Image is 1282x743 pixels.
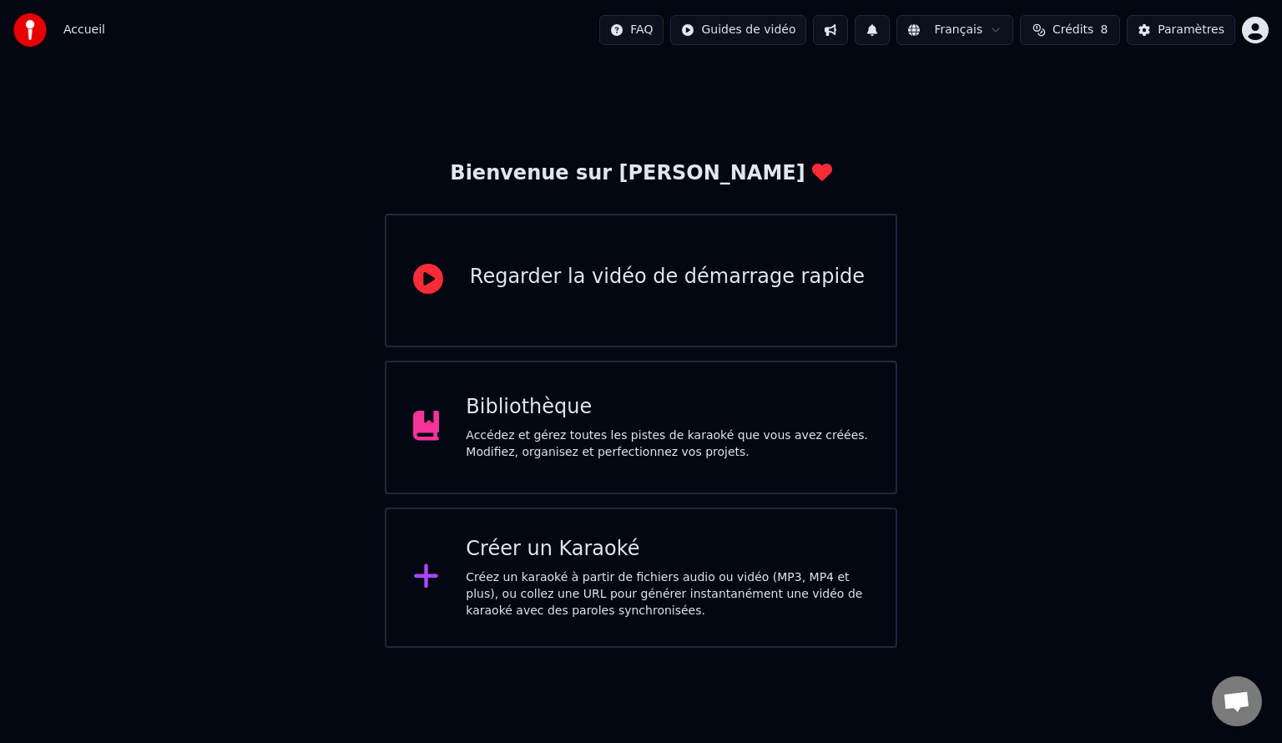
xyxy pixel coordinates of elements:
[1212,676,1262,726] div: Ouvrir le chat
[1127,15,1235,45] button: Paramètres
[1020,15,1120,45] button: Crédits8
[466,536,869,563] div: Créer un Karaoké
[63,22,105,38] nav: breadcrumb
[63,22,105,38] span: Accueil
[13,13,47,47] img: youka
[670,15,806,45] button: Guides de vidéo
[599,15,664,45] button: FAQ
[1100,22,1108,38] span: 8
[466,427,869,461] div: Accédez et gérez toutes les pistes de karaoké que vous avez créées. Modifiez, organisez et perfec...
[466,569,869,619] div: Créez un karaoké à partir de fichiers audio ou vidéo (MP3, MP4 et plus), ou collez une URL pour g...
[450,160,831,187] div: Bienvenue sur [PERSON_NAME]
[1052,22,1093,38] span: Crédits
[470,264,865,291] div: Regarder la vidéo de démarrage rapide
[466,394,869,421] div: Bibliothèque
[1158,22,1224,38] div: Paramètres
